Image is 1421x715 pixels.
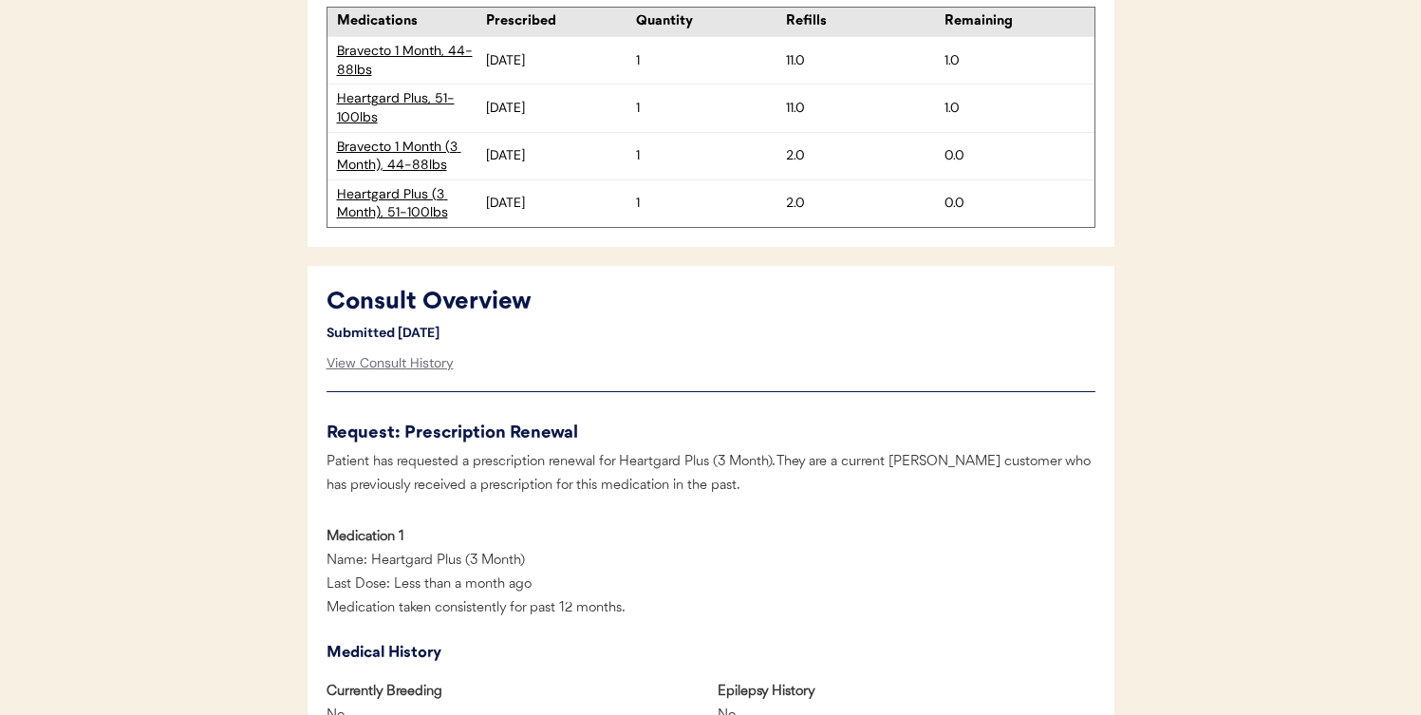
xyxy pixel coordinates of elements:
div: [DATE] [486,146,636,165]
div: Name: Heartgard Plus (3 Month) [327,550,525,574]
div: Last Dose: Less than a month ago [327,574,532,597]
div: View Consult History [327,345,454,383]
div: Prescribed [486,12,636,31]
div: Medication taken consistently for past 12 months. [327,597,626,621]
strong: Currently Breeding [327,685,442,699]
div: [DATE] [486,194,636,213]
div: 1 [636,146,786,165]
div: Consult Overview [327,285,887,321]
div: [DATE] [486,99,636,118]
div: 0.0 [944,194,1094,213]
div: Bravecto 1 Month (3 Month), 44-88lbs [337,138,486,175]
div: Refills [786,12,935,31]
div: Heartgard Plus (3 Month), 51-100lbs [337,185,486,222]
div: 1 [636,194,786,213]
div: Remaining [944,12,1094,31]
div: Medical History [327,640,1095,667]
strong: Epilepsy History [718,685,815,699]
div: [DATE] [486,51,636,70]
div: 0.0 [944,146,1094,165]
div: Bravecto 1 Month, 44-88lbs [337,42,486,79]
div: Medications [337,12,486,31]
div: 11.0 [786,99,935,118]
div: Request: Prescription Renewal [327,421,1095,446]
div: 1.0 [944,51,1094,70]
div: Submitted [DATE] [327,321,469,345]
div: 1 [636,99,786,118]
div: Patient has requested a prescription renewal for Heartgard Plus (3 Month). They are a current [PE... [327,451,1095,498]
div: 2.0 [786,194,935,213]
div: 11.0 [786,51,935,70]
div: 1.0 [944,99,1094,118]
div: 1 [636,51,786,70]
div: Quantity [636,12,786,31]
div: Heartgard Plus, 51-100lbs [337,89,486,126]
div: 2.0 [786,146,935,165]
strong: Medication 1 [327,530,404,544]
